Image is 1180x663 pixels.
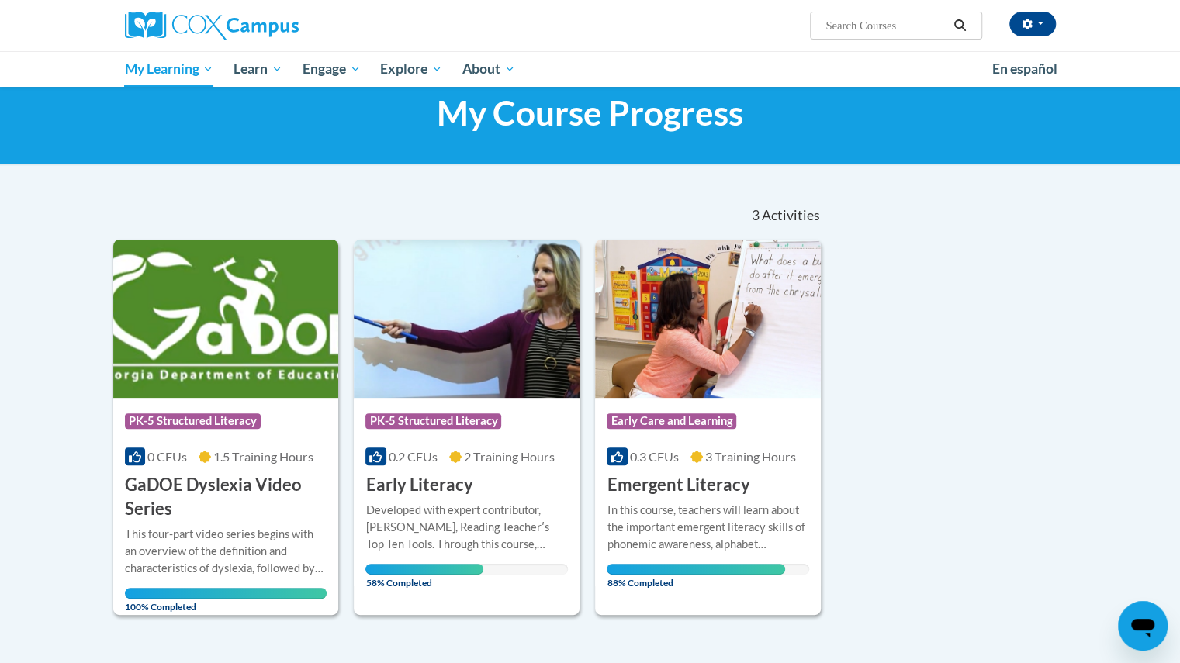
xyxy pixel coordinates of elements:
[1118,601,1168,651] iframe: Button to launch messaging window
[630,449,679,464] span: 0.3 CEUs
[824,16,948,35] input: Search Courses
[234,60,282,78] span: Learn
[125,588,327,613] span: 100% Completed
[705,449,796,464] span: 3 Training Hours
[147,449,187,464] span: 0 CEUs
[354,240,580,398] img: Course Logo
[113,240,339,398] img: Course Logo
[762,207,820,224] span: Activities
[1009,12,1056,36] button: Account Settings
[365,413,501,429] span: PK-5 Structured Literacy
[113,240,339,615] a: Course LogoPK-5 Structured Literacy0 CEUs1.5 Training Hours GaDOE Dyslexia Video SeriesThis four-...
[125,12,420,40] a: Cox Campus
[125,526,327,577] div: This four-part video series begins with an overview of the definition and characteristics of dysl...
[213,449,313,464] span: 1.5 Training Hours
[607,413,736,429] span: Early Care and Learning
[354,240,580,615] a: Course LogoPK-5 Structured Literacy0.2 CEUs2 Training Hours Early LiteracyDeveloped with expert c...
[223,51,292,87] a: Learn
[125,12,299,40] img: Cox Campus
[595,240,821,398] img: Course Logo
[115,51,224,87] a: My Learning
[607,502,809,553] div: In this course, teachers will learn about the important emergent literacy skills of phonemic awar...
[607,564,785,589] span: 88% Completed
[380,60,442,78] span: Explore
[365,473,472,497] h3: Early Literacy
[464,449,555,464] span: 2 Training Hours
[751,207,759,224] span: 3
[437,92,743,133] span: My Course Progress
[462,60,515,78] span: About
[102,51,1079,87] div: Main menu
[370,51,452,87] a: Explore
[303,60,361,78] span: Engage
[607,564,785,575] div: Your progress
[595,240,821,615] a: Course LogoEarly Care and Learning0.3 CEUs3 Training Hours Emergent LiteracyIn this course, teach...
[125,413,261,429] span: PK-5 Structured Literacy
[607,473,749,497] h3: Emergent Literacy
[948,16,971,35] button: Search
[365,502,568,553] div: Developed with expert contributor, [PERSON_NAME], Reading Teacherʹs Top Ten Tools. Through this c...
[125,473,327,521] h3: GaDOE Dyslexia Video Series
[365,564,483,575] div: Your progress
[452,51,525,87] a: About
[292,51,371,87] a: Engage
[389,449,438,464] span: 0.2 CEUs
[365,564,483,589] span: 58% Completed
[125,588,327,599] div: Your progress
[982,53,1068,85] a: En español
[992,60,1057,77] span: En español
[124,60,213,78] span: My Learning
